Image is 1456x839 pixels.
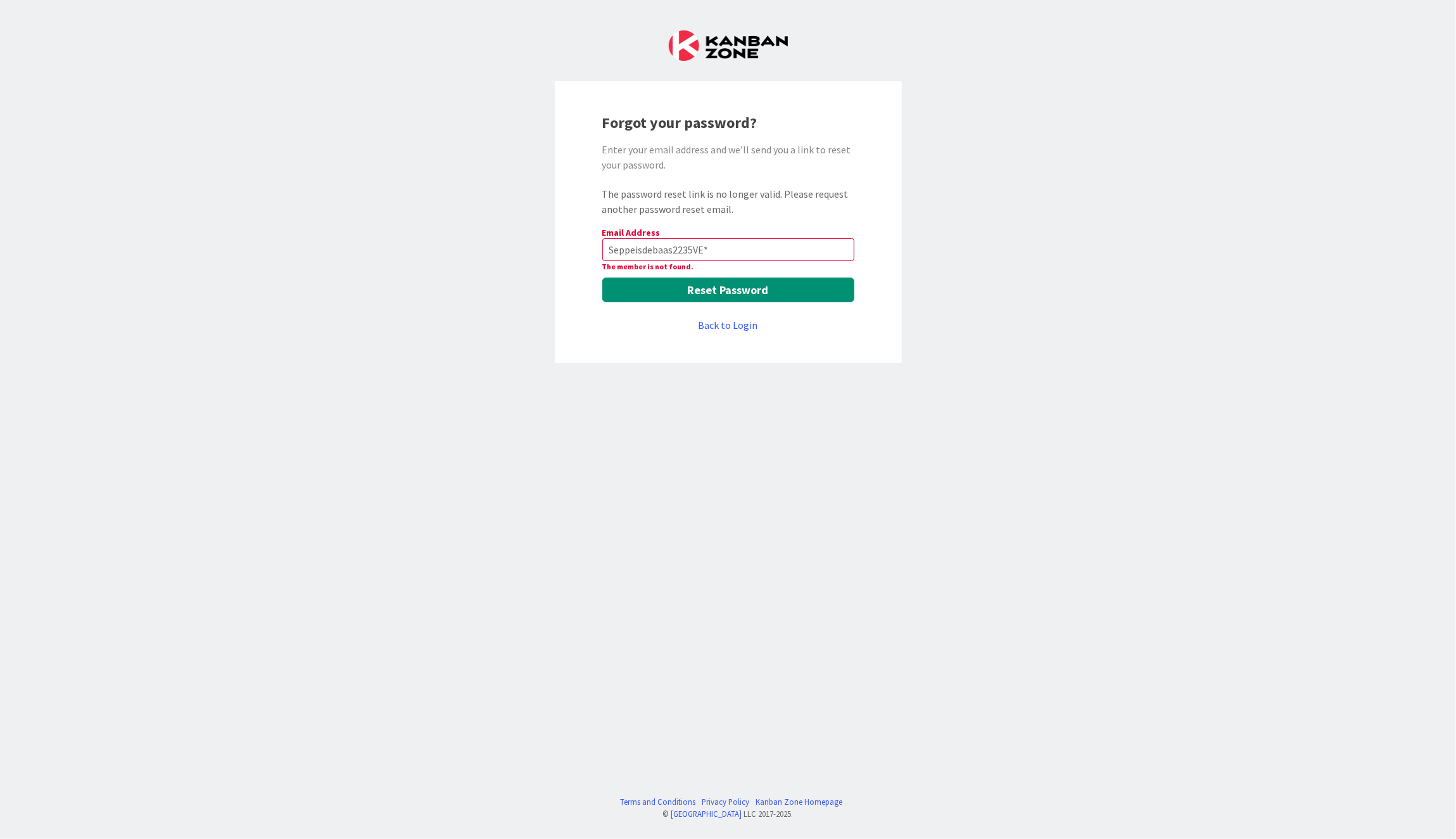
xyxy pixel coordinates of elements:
[620,796,695,808] a: Terms and Conditions
[602,186,854,217] p: The password reset link is no longer valid. Please request another password reset email.
[702,796,749,808] a: Privacy Policy
[602,261,854,272] div: The member is not found.
[602,278,854,302] button: Reset Password
[669,30,788,61] img: Kanban Zone
[602,227,661,238] label: Email Address
[699,317,758,333] a: Back to Login
[614,808,842,820] div: © LLC 2017- 2025 .
[671,809,742,819] a: [GEOGRAPHIC_DATA]
[602,142,854,172] div: Enter your email address and we’ll send you a link to reset your password.
[756,796,842,808] a: Kanban Zone Homepage
[602,113,757,132] b: Forgot your password?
